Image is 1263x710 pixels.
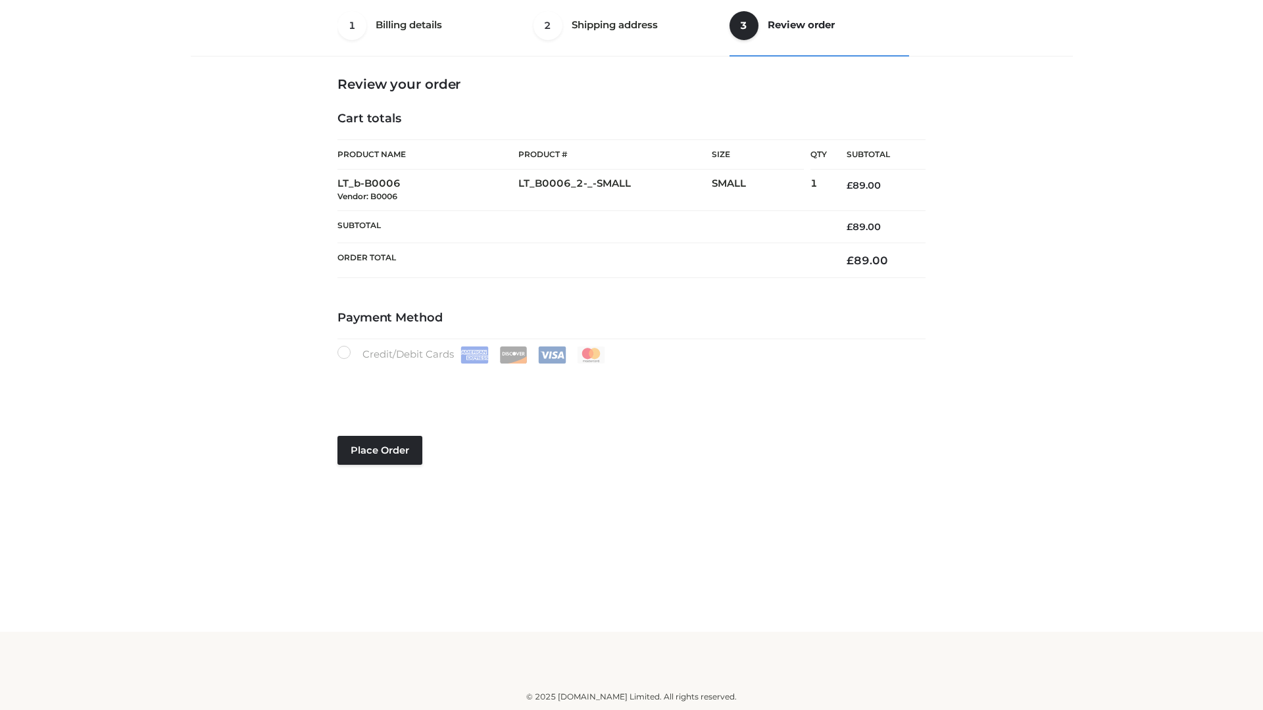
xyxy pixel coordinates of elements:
img: Visa [538,346,566,364]
h4: Cart totals [337,112,926,126]
th: Product Name [337,139,518,170]
th: Product # [518,139,712,170]
img: Mastercard [577,346,605,364]
td: 1 [810,170,827,211]
label: Credit/Debit Cards [337,346,607,364]
h4: Payment Method [337,311,926,325]
th: Subtotal [337,210,827,243]
iframe: Secure payment input frame [335,361,923,409]
bdi: 89.00 [847,221,881,233]
small: Vendor: B0006 [337,191,397,201]
th: Order Total [337,243,827,278]
td: LT_b-B0006 [337,170,518,211]
bdi: 89.00 [847,179,881,191]
img: Discover [499,346,528,364]
button: Place order [337,436,422,465]
h3: Review your order [337,76,926,92]
td: LT_B0006_2-_-SMALL [518,170,712,211]
span: £ [847,221,853,233]
bdi: 89.00 [847,254,888,267]
th: Size [712,140,804,170]
span: £ [847,254,854,267]
th: Qty [810,139,827,170]
span: £ [847,179,853,191]
td: SMALL [712,170,810,211]
div: © 2025 [DOMAIN_NAME] Limited. All rights reserved. [195,690,1068,703]
th: Subtotal [827,140,926,170]
img: Amex [460,346,489,364]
